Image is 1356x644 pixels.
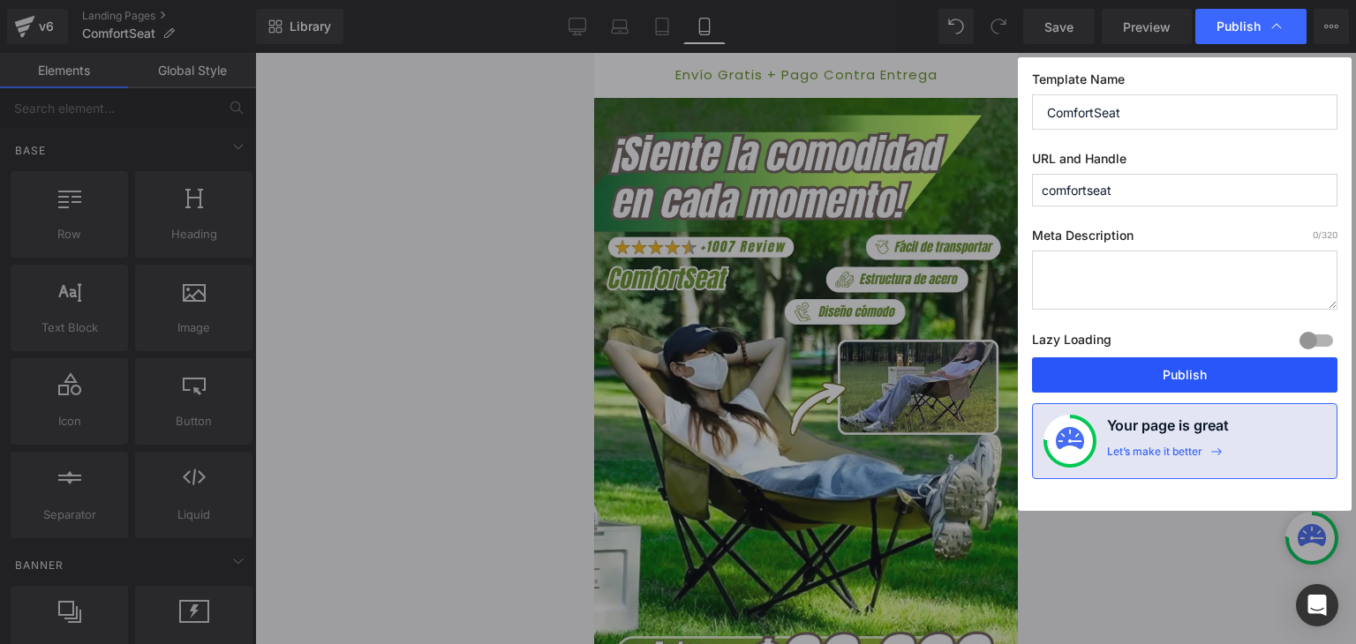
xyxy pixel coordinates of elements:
label: Lazy Loading [1032,328,1111,357]
div: Open Intercom Messenger [1296,584,1338,626]
div: Let’s make it better [1107,445,1202,468]
img: onboarding-status.svg [1056,427,1084,455]
label: URL and Handle [1032,151,1337,174]
span: Publish [1217,19,1261,34]
h4: Your page is great [1107,415,1229,445]
span: 0 [1313,229,1318,240]
button: Publish [1032,357,1337,393]
label: Meta Description [1032,228,1337,251]
span: /320 [1313,229,1337,240]
label: Template Name [1032,71,1337,94]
